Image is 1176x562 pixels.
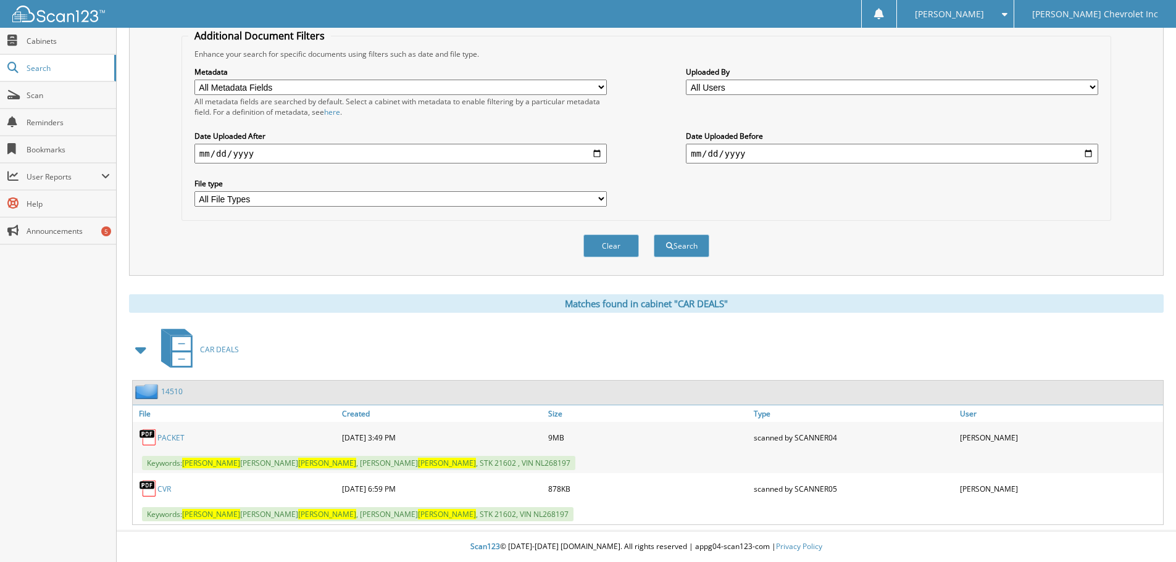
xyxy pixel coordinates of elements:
a: PACKET [157,432,185,443]
a: CAR DEALS [154,325,239,374]
span: [PERSON_NAME] [298,509,356,519]
span: [PERSON_NAME] [915,10,984,18]
a: Size [545,405,751,422]
span: [PERSON_NAME] [418,458,476,468]
span: Keywords: [PERSON_NAME] , [PERSON_NAME] , STK 21602 , VIN NL268197 [142,456,575,470]
div: Enhance your search for specific documents using filters such as date and file type. [188,49,1104,59]
a: Created [339,405,545,422]
span: [PERSON_NAME] Chevrolet Inc [1032,10,1158,18]
button: Clear [583,234,639,257]
div: 5 [101,226,111,236]
span: Keywords: [PERSON_NAME] , [PERSON_NAME] , STK 21602, VIN NL268197 [142,507,573,521]
a: User [957,405,1163,422]
span: Announcements [27,226,110,236]
img: folder2.png [135,384,161,399]
span: CAR DEALS [200,344,239,355]
div: scanned by SCANNER05 [751,476,957,501]
div: [DATE] 3:49 PM [339,425,545,450]
span: Scan123 [470,541,500,552]
span: [PERSON_NAME] [298,458,356,468]
div: 878KB [545,476,751,501]
input: end [686,144,1098,163]
img: PDF.png [139,479,157,498]
input: start [194,144,607,163]
a: Privacy Policy [776,541,822,552]
span: Help [27,199,110,209]
a: 14510 [161,386,183,397]
span: [PERSON_NAME] [182,509,240,519]
span: Scan [27,90,110,101]
div: [PERSON_NAME] [957,476,1163,501]
a: Type [751,405,957,422]
legend: Additional Document Filters [188,29,331,43]
label: Date Uploaded Before [686,131,1098,141]
span: Cabinets [27,36,110,46]
span: User Reports [27,171,101,182]
img: scan123-logo-white.svg [12,6,105,22]
img: PDF.png [139,428,157,447]
span: [PERSON_NAME] [418,509,476,519]
div: [DATE] 6:59 PM [339,476,545,501]
label: Metadata [194,67,607,77]
div: [PERSON_NAME] [957,425,1163,450]
span: Reminders [27,117,110,128]
span: Search [27,63,108,73]
a: CVR [157,484,171,494]
a: File [133,405,339,422]
div: © [DATE]-[DATE] [DOMAIN_NAME]. All rights reserved | appg04-scan123-com | [117,532,1176,562]
a: here [324,107,340,117]
label: Date Uploaded After [194,131,607,141]
span: [PERSON_NAME] [182,458,240,468]
iframe: Chat Widget [1114,503,1176,562]
div: All metadata fields are searched by default. Select a cabinet with metadata to enable filtering b... [194,96,607,117]
div: scanned by SCANNER04 [751,425,957,450]
span: Bookmarks [27,144,110,155]
button: Search [654,234,709,257]
label: File type [194,178,607,189]
label: Uploaded By [686,67,1098,77]
div: 9MB [545,425,751,450]
div: Matches found in cabinet "CAR DEALS" [129,294,1164,313]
